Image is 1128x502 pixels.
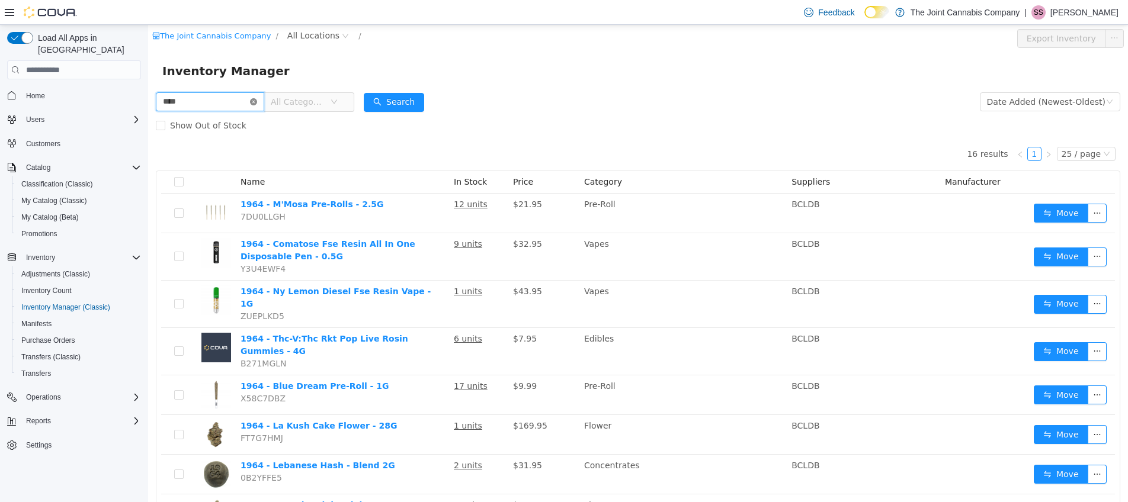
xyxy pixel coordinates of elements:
[21,286,72,295] span: Inventory Count
[799,1,859,24] a: Feedback
[431,430,639,469] td: Concentrates
[940,317,959,336] button: icon: ellipsis
[940,179,959,198] button: icon: ellipsis
[12,299,146,316] button: Inventory Manager (Classic)
[92,356,241,366] a: 1964 - Blue Dream Pre-Roll - 1G
[940,361,959,379] button: icon: ellipsis
[1050,5,1119,20] p: [PERSON_NAME]
[2,135,146,152] button: Customers
[12,209,146,226] button: My Catalog (Beta)
[958,73,965,82] i: icon: down
[940,400,959,419] button: icon: ellipsis
[436,152,474,162] span: Category
[102,73,109,81] i: icon: close-circle
[869,126,876,133] i: icon: left
[2,413,146,429] button: Reports
[12,282,146,299] button: Inventory Count
[123,71,177,83] span: All Categories
[17,177,141,191] span: Classification (Classic)
[4,7,123,15] a: icon: shopThe Joint Cannabis Company
[2,436,146,453] button: Settings
[92,152,117,162] span: Name
[21,250,60,265] button: Inventory
[12,365,146,382] button: Transfers
[886,179,940,198] button: icon: swapMove
[365,475,394,485] span: $56.99
[53,260,83,290] img: 1964 - Ny Lemon Diesel Fse Resin Vape - 1G hero shot
[17,210,141,224] span: My Catalog (Beta)
[92,448,134,458] span: 0B2YFFE5
[431,208,639,256] td: Vapes
[306,436,334,445] u: 2 units
[21,213,79,222] span: My Catalog (Beta)
[818,7,854,18] span: Feedback
[880,123,893,136] a: 1
[17,350,85,364] a: Transfers (Classic)
[92,239,137,249] span: Y3U4EWF4
[431,350,639,390] td: Pre-Roll
[17,194,92,208] a: My Catalog (Classic)
[92,309,260,331] a: 1964 - Thc-V:Thc Rkt Pop Live Rosin Gummies - 4G
[21,179,93,189] span: Classification (Classic)
[306,396,334,406] u: 1 units
[21,136,141,151] span: Customers
[26,253,55,262] span: Inventory
[21,89,50,103] a: Home
[21,336,75,345] span: Purchase Orders
[643,262,671,271] span: BCLDB
[17,227,141,241] span: Promotions
[365,214,394,224] span: $32.95
[2,249,146,266] button: Inventory
[886,223,940,242] button: icon: swapMove
[2,159,146,176] button: Catalog
[306,356,339,366] u: 17 units
[17,300,141,314] span: Inventory Manager (Classic)
[17,366,56,381] a: Transfers
[1031,5,1046,20] div: Sagar Sanghera
[127,7,130,15] span: /
[17,96,103,105] span: Show Out of Stock
[21,369,51,378] span: Transfers
[33,32,141,56] span: Load All Apps in [GEOGRAPHIC_DATA]
[431,390,639,430] td: Flower
[12,349,146,365] button: Transfers (Classic)
[92,334,139,343] span: B271MGLN
[12,266,146,282] button: Adjustments (Classic)
[17,284,141,298] span: Inventory Count
[643,475,671,485] span: BCLDB
[893,122,908,136] li: Next Page
[365,175,394,184] span: $21.95
[12,176,146,192] button: Classification (Classic)
[21,319,52,329] span: Manifests
[365,436,394,445] span: $31.95
[4,7,12,15] i: icon: shop
[643,214,671,224] span: BCLDB
[53,395,83,424] img: 1964 - La Kush Cake Flower - 28G hero shot
[210,7,213,15] span: /
[21,112,141,127] span: Users
[643,309,671,318] span: BCLDB
[17,317,141,331] span: Manifests
[797,152,853,162] span: Manufacturer
[21,303,110,312] span: Inventory Manager (Classic)
[12,226,146,242] button: Promotions
[21,352,81,362] span: Transfers (Classic)
[216,68,276,87] button: icon: searchSearch
[12,192,146,209] button: My Catalog (Classic)
[865,122,879,136] li: Previous Page
[21,390,66,404] button: Operations
[182,73,190,82] i: icon: down
[643,356,671,366] span: BCLDB
[92,187,137,197] span: 7DU0LLGH
[17,350,141,364] span: Transfers (Classic)
[53,308,83,337] img: 1964 - Thc-V:Thc Rkt Pop Live Rosin Gummies - 4G placeholder
[819,122,860,136] li: 16 results
[21,437,141,452] span: Settings
[886,440,940,459] button: icon: swapMove
[365,262,394,271] span: $43.95
[92,214,267,236] a: 1964 - Comatose Fse Resin All In One Disposable Pen - 0.5G
[92,369,137,378] span: X58C7DBZ
[306,309,334,318] u: 6 units
[21,112,49,127] button: Users
[306,262,334,271] u: 1 units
